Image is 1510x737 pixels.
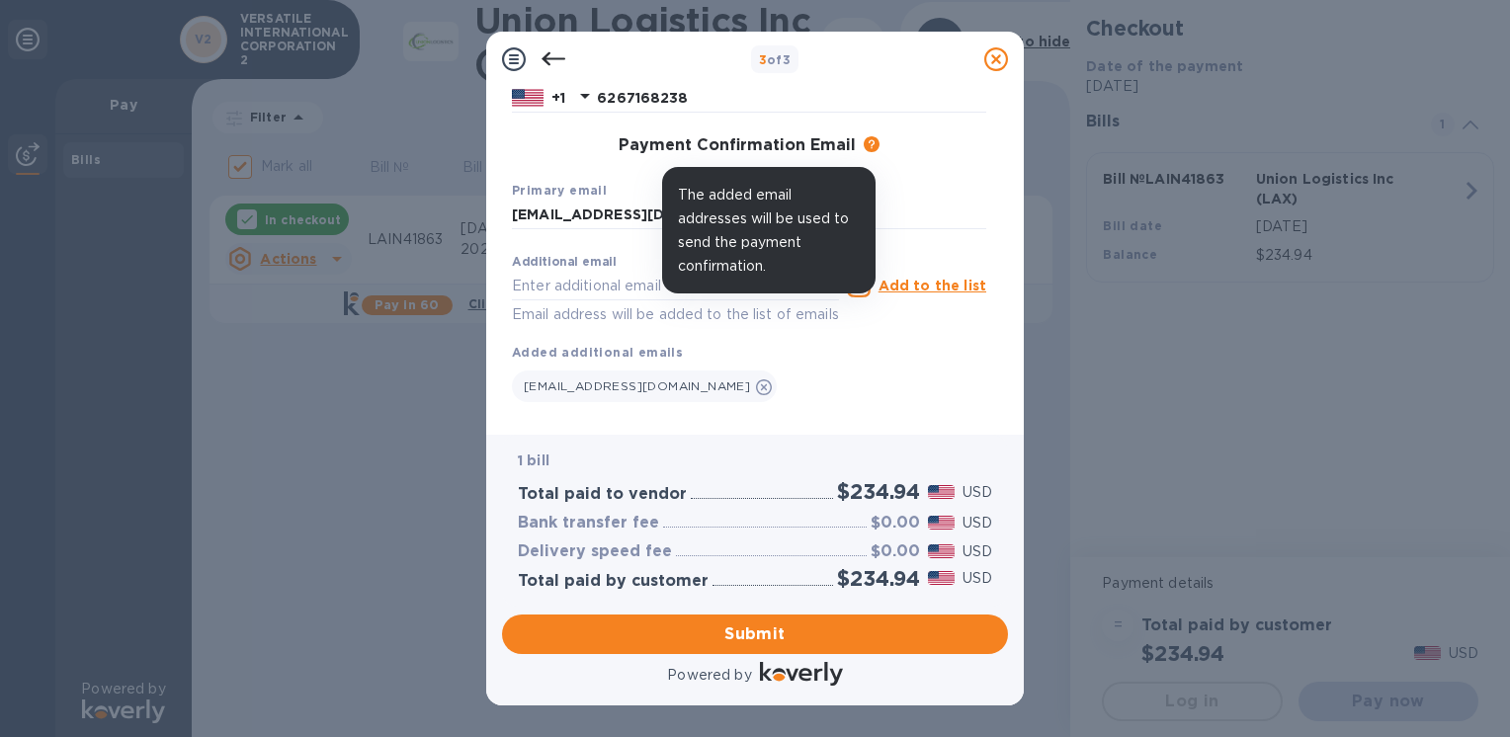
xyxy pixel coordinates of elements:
h3: Payment Confirmation Email [619,136,856,155]
h3: Total paid to vendor [518,485,687,504]
div: [EMAIL_ADDRESS][DOMAIN_NAME] [512,370,777,402]
span: [EMAIL_ADDRESS][DOMAIN_NAME] [524,378,750,393]
h3: Delivery speed fee [518,542,672,561]
b: Added additional emails [512,345,683,360]
h2: $234.94 [837,566,920,591]
span: Submit [518,622,992,646]
p: USD [963,541,992,562]
b: Primary email [512,183,607,198]
b: of 3 [759,52,792,67]
input: Enter your primary name [512,201,986,230]
p: USD [963,482,992,503]
h3: $0.00 [871,542,920,561]
p: USD [963,513,992,533]
span: 3 [759,52,767,67]
input: Enter additional email [512,271,839,300]
h2: $234.94 [837,479,920,504]
p: Powered by [667,665,751,686]
img: USD [928,544,955,558]
h3: $0.00 [871,514,920,532]
label: Additional email [512,257,617,269]
u: Add to the list [879,278,986,293]
h3: Bank transfer fee [518,514,659,532]
img: USD [928,571,955,585]
img: Logo [760,662,843,686]
input: Enter your phone number [597,83,986,113]
button: Submit [502,614,1008,654]
p: +1 [551,88,565,108]
img: US [512,87,544,109]
h3: Total paid by customer [518,572,709,591]
p: USD [963,568,992,589]
p: Email address will be added to the list of emails [512,303,839,326]
img: USD [928,485,955,499]
img: USD [928,516,955,530]
b: 1 bill [518,452,549,468]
